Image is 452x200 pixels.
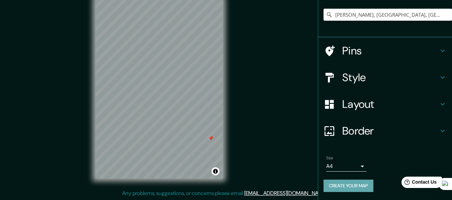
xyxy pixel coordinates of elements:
h4: Pins [342,44,439,57]
h4: Layout [342,97,439,111]
label: Size [326,155,333,161]
div: A4 [326,161,366,172]
button: Toggle attribution [211,167,219,175]
a: [EMAIL_ADDRESS][DOMAIN_NAME] [244,190,327,197]
h4: Style [342,71,439,84]
iframe: Help widget launcher [392,174,445,193]
h4: Border [342,124,439,138]
p: Any problems, suggestions, or concerns please email . [122,189,328,197]
div: Style [318,64,452,91]
div: Pins [318,37,452,64]
div: Layout [318,91,452,118]
button: Create your map [324,180,373,192]
input: Pick your city or area [324,9,452,21]
div: Border [318,118,452,144]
